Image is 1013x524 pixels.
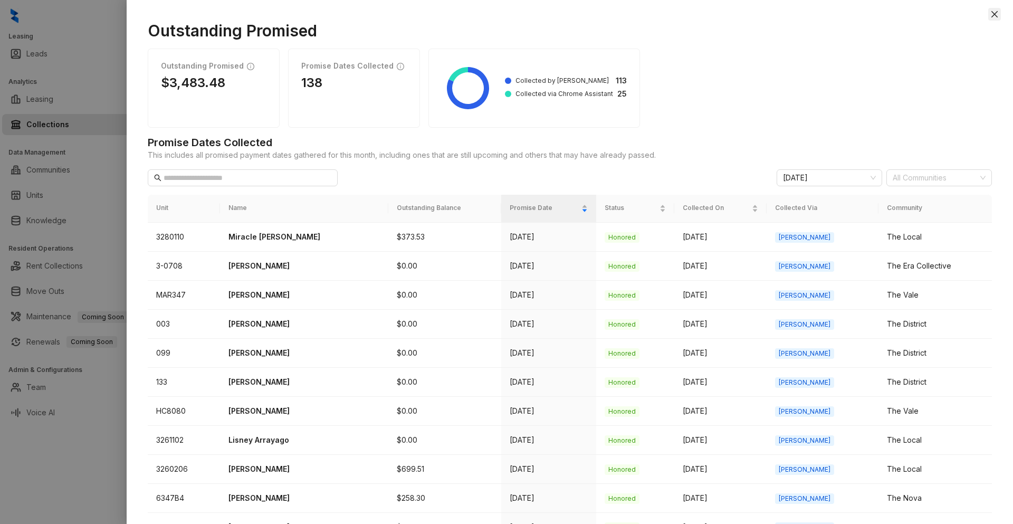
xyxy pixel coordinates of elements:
[148,484,220,513] td: 6347B4
[501,310,596,339] td: [DATE]
[887,492,983,504] div: The Nova
[148,310,220,339] td: 003
[674,223,767,252] td: [DATE]
[674,281,767,310] td: [DATE]
[887,376,983,388] div: The District
[674,484,767,513] td: [DATE]
[148,136,992,149] h1: Promise Dates Collected
[228,318,380,330] p: [PERSON_NAME]
[148,455,220,484] td: 3260206
[775,232,834,243] span: [PERSON_NAME]
[388,426,502,455] td: $0.00
[388,252,502,281] td: $0.00
[148,149,992,161] span: This includes all promised payment dates gathered for this month, including ones that are still u...
[887,434,983,446] div: The Local
[605,232,639,243] span: Honored
[228,434,380,446] p: Lisney Arrayago
[388,397,502,426] td: $0.00
[887,260,983,272] div: The Era Collective
[148,397,220,426] td: HC8080
[247,62,254,71] span: info-circle
[616,75,627,86] strong: 113
[148,223,220,252] td: 3280110
[605,464,639,475] span: Honored
[605,435,639,446] span: Honored
[228,376,380,388] p: [PERSON_NAME]
[501,252,596,281] td: [DATE]
[515,89,613,99] span: Collected via Chrome Assistant
[228,347,380,359] p: [PERSON_NAME]
[783,170,876,186] span: September 2025
[388,195,502,223] th: Outstanding Balance
[605,261,639,272] span: Honored
[148,252,220,281] td: 3-0708
[161,75,266,90] h1: $3,483.48
[388,281,502,310] td: $0.00
[617,88,627,99] strong: 25
[605,348,639,359] span: Honored
[388,368,502,397] td: $0.00
[674,310,767,339] td: [DATE]
[775,319,834,330] span: [PERSON_NAME]
[228,231,380,243] p: Miracle [PERSON_NAME]
[501,223,596,252] td: [DATE]
[228,492,380,504] p: [PERSON_NAME]
[228,405,380,417] p: [PERSON_NAME]
[228,463,380,475] p: [PERSON_NAME]
[605,493,639,504] span: Honored
[878,195,992,223] th: Community
[501,455,596,484] td: [DATE]
[674,195,767,223] th: Collected On
[775,435,834,446] span: [PERSON_NAME]
[605,290,639,301] span: Honored
[775,348,834,359] span: [PERSON_NAME]
[887,347,983,359] div: The District
[605,319,639,330] span: Honored
[228,260,380,272] p: [PERSON_NAME]
[887,231,983,243] div: The Local
[510,203,579,213] span: Promise Date
[674,426,767,455] td: [DATE]
[990,10,999,18] span: close
[449,67,468,81] g: Collected via Chrome Assistant: 25
[775,377,834,388] span: [PERSON_NAME]
[775,493,834,504] span: [PERSON_NAME]
[397,62,404,71] span: info-circle
[228,289,380,301] p: [PERSON_NAME]
[148,281,220,310] td: MAR347
[388,455,502,484] td: $699.51
[388,339,502,368] td: $0.00
[388,223,502,252] td: $373.53
[161,62,244,71] h1: Outstanding Promised
[148,426,220,455] td: 3261102
[501,339,596,368] td: [DATE]
[501,397,596,426] td: [DATE]
[501,426,596,455] td: [DATE]
[775,261,834,272] span: [PERSON_NAME]
[988,8,1001,21] button: Close
[154,174,161,182] span: search
[301,75,407,90] h1: 138
[388,310,502,339] td: $0.00
[887,289,983,301] div: The Vale
[674,339,767,368] td: [DATE]
[674,455,767,484] td: [DATE]
[148,339,220,368] td: 099
[148,21,992,40] h1: Outstanding Promised
[501,484,596,513] td: [DATE]
[388,484,502,513] td: $258.30
[674,252,767,281] td: [DATE]
[596,195,674,223] th: Status
[148,195,220,223] th: Unit
[605,203,657,213] span: Status
[775,290,834,301] span: [PERSON_NAME]
[767,195,878,223] th: Collected Via
[887,318,983,330] div: The District
[887,463,983,475] div: The Local
[775,406,834,417] span: [PERSON_NAME]
[501,281,596,310] td: [DATE]
[674,368,767,397] td: [DATE]
[605,377,639,388] span: Honored
[220,195,388,223] th: Name
[148,368,220,397] td: 133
